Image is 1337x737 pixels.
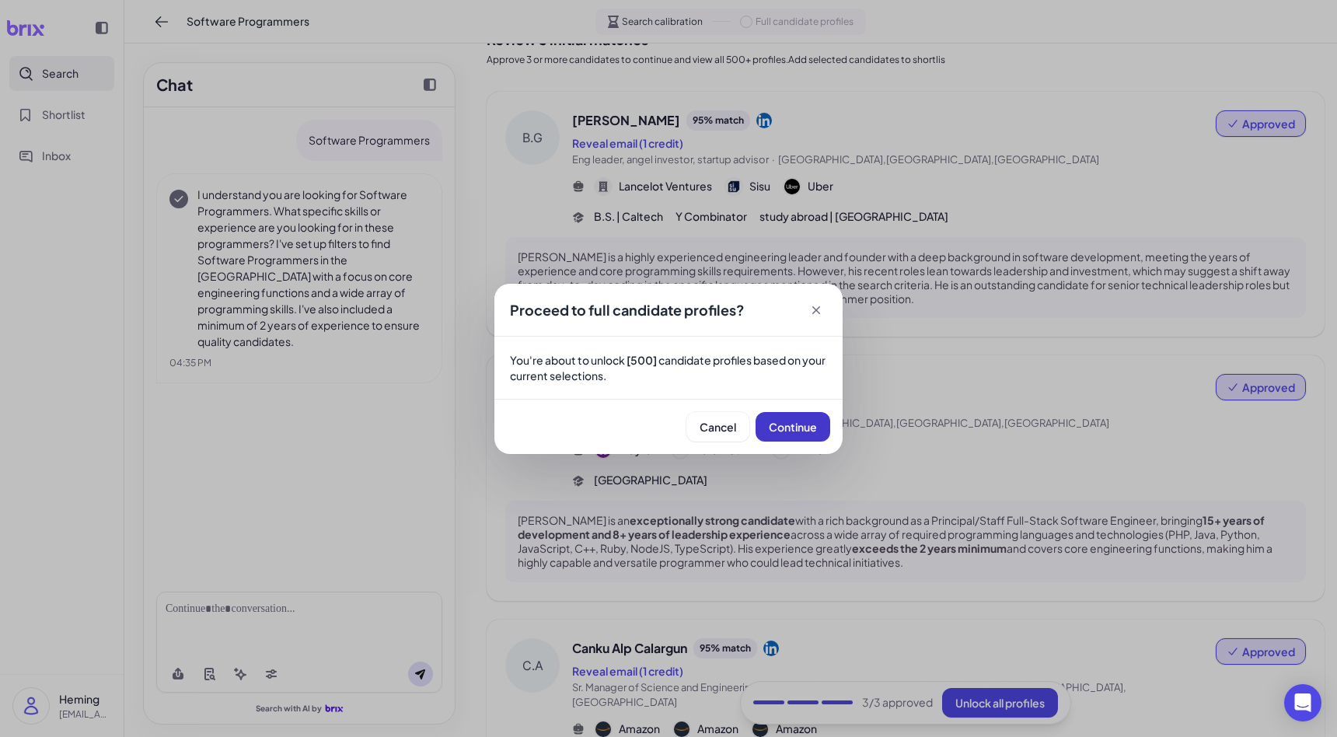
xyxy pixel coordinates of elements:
span: Cancel [700,420,736,434]
span: Continue [769,420,817,434]
strong: [500] [627,353,657,367]
div: Open Intercom Messenger [1284,684,1321,721]
button: Cancel [686,412,749,442]
button: Continue [756,412,830,442]
p: You're about to unlock candidate profiles based on your current selections. [510,352,827,383]
span: Proceed to full candidate profiles? [510,301,745,319]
